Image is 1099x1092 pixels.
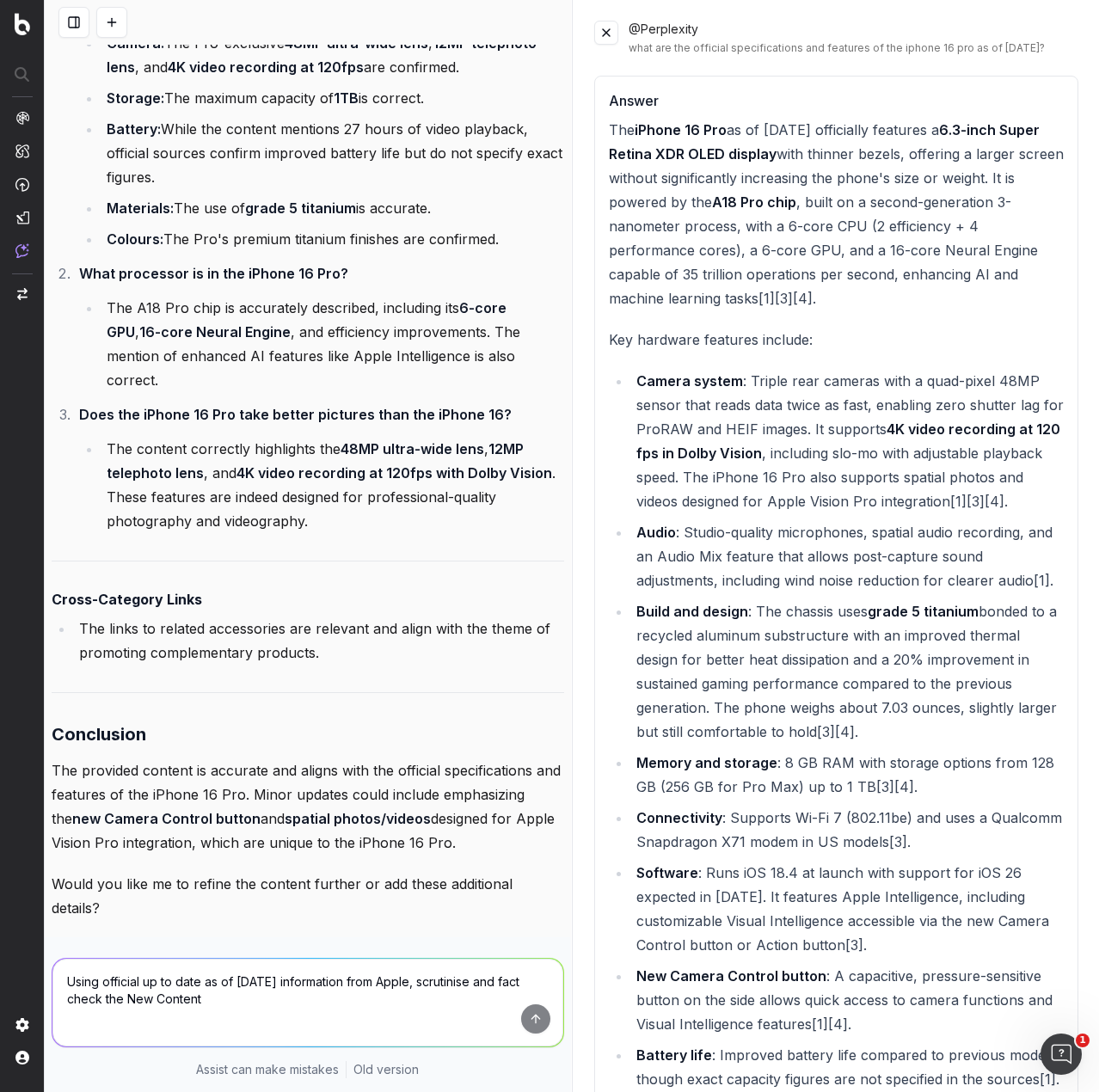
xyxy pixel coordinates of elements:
img: Switch project [17,288,28,300]
li: The use of is accurate. [101,196,564,220]
strong: grade 5 titanium [868,603,979,620]
li: While the content mentions 27 hours of video playback, official sources confirm improved battery ... [101,117,564,189]
strong: Camera system [636,372,743,390]
a: Old version [353,1061,419,1078]
strong: iPhone 16 Pro [635,121,727,138]
strong: Colours: [107,230,163,248]
strong: New Camera Control button [636,967,826,985]
strong: What processor is in the iPhone 16 Pro? [79,265,348,282]
strong: 4K video recording at 120fps with Dolby Vision [236,464,552,482]
strong: Battery life [636,1046,712,1064]
strong: spatial photos/videos [285,810,431,827]
strong: Audio [636,524,676,541]
strong: grade 5 titanium [245,199,356,217]
div: @Perplexity [629,21,1079,55]
li: : Supports Wi-Fi 7 (802.11be) and uses a Qualcomm Snapdragon X71 modem in US models[3]. [631,806,1065,854]
img: Setting [15,1018,29,1032]
strong: Connectivity [636,809,722,826]
img: Analytics [15,111,29,125]
img: My account [15,1051,29,1064]
li: The maximum capacity of is correct. [101,86,564,110]
strong: Conclusion [52,724,146,745]
p: Key hardware features include: [609,328,1065,352]
img: Intelligence [15,144,29,158]
li: The content correctly highlights the , , and . These features are indeed designed for professiona... [101,437,564,533]
img: Botify logo [15,13,30,35]
strong: new Camera Control button [72,810,261,827]
img: Assist [15,243,29,258]
strong: Software [636,864,698,881]
strong: 4K video recording at 120fps [168,58,364,76]
strong: Materials: [107,199,174,217]
strong: Memory and storage [636,754,777,771]
iframe: Intercom live chat [1041,1034,1082,1075]
strong: A18 Pro chip [712,193,796,211]
p: The provided content is accurate and aligns with the official specifications and features of the ... [52,758,564,855]
strong: 48MP ultra-wide lens [341,440,484,457]
strong: Storage: [107,89,164,107]
img: Activation [15,177,29,192]
li: : 8 GB RAM with storage options from 128 GB (256 GB for Pro Max) up to 1 TB[3][4]. [631,751,1065,799]
strong: Battery: [107,120,161,138]
li: The links to related accessories are relevant and align with the theme of promoting complementary... [74,617,564,665]
li: : A capacitive, pressure-sensitive button on the side allows quick access to camera functions and... [631,964,1065,1036]
strong: Does the iPhone 16 Pro take better pictures than the iPhone 16? [79,406,512,423]
div: what are the official specifications and features of the iphone 16 pro as of [DATE]? [629,41,1079,55]
h3: Answer [609,90,1065,111]
li: : Studio-quality microphones, spatial audio recording, and an Audio Mix feature that allows post-... [631,520,1065,592]
strong: 1TB [334,89,359,107]
strong: Cross-Category Links [52,591,202,608]
strong: 16-core Neural Engine [139,323,291,340]
li: : Runs iOS 18.4 at launch with support for iOS 26 expected in [DATE]. It features Apple Intellige... [631,861,1065,957]
li: The A18 Pro chip is accurately described, including its , , and efficiency improvements. The ment... [101,296,564,392]
p: Would you like me to refine the content further or add these additional details? [52,872,564,920]
p: The as of [DATE] officially features a with thinner bezels, offering a larger screen without sign... [609,118,1065,310]
li: : The chassis uses bonded to a recycled aluminum substructure with an improved thermal design for... [631,599,1065,744]
li: : Improved battery life compared to previous models, though exact capacity figures are not specif... [631,1043,1065,1091]
img: Studio [15,211,29,224]
span: 1 [1076,1034,1090,1047]
li: The Pro's premium titanium finishes are confirmed. [101,227,564,251]
li: : Triple rear cameras with a quad-pixel 48MP sensor that reads data twice as fast, enabling zero ... [631,369,1065,513]
li: The Pro-exclusive , , and are confirmed. [101,31,564,79]
p: Assist can make mistakes [196,1061,339,1078]
strong: Build and design [636,603,748,620]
